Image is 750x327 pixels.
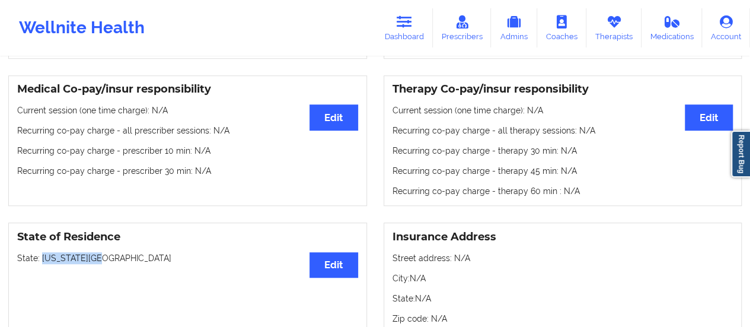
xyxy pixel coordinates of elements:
[392,165,733,177] p: Recurring co-pay charge - therapy 45 min : N/A
[17,230,358,244] h3: State of Residence
[392,272,733,284] p: City: N/A
[17,82,358,96] h3: Medical Co-pay/insur responsibility
[309,104,358,130] button: Edit
[685,104,733,130] button: Edit
[392,125,733,136] p: Recurring co-pay charge - all therapy sessions : N/A
[392,230,733,244] h3: Insurance Address
[309,252,358,278] button: Edit
[491,8,537,47] a: Admins
[17,145,358,157] p: Recurring co-pay charge - prescriber 10 min : N/A
[392,82,733,96] h3: Therapy Co-pay/insur responsibility
[17,252,358,264] p: State: [US_STATE][GEOGRAPHIC_DATA]
[586,8,642,47] a: Therapists
[731,131,750,177] a: Report Bug
[537,8,586,47] a: Coaches
[17,125,358,136] p: Recurring co-pay charge - all prescriber sessions : N/A
[392,293,733,304] p: State: N/A
[642,8,703,47] a: Medications
[702,8,750,47] a: Account
[433,8,492,47] a: Prescribers
[17,104,358,116] p: Current session (one time charge): N/A
[376,8,433,47] a: Dashboard
[392,145,733,157] p: Recurring co-pay charge - therapy 30 min : N/A
[392,104,733,116] p: Current session (one time charge): N/A
[392,252,733,264] p: Street address: N/A
[392,185,733,197] p: Recurring co-pay charge - therapy 60 min : N/A
[392,313,733,325] p: Zip code: N/A
[17,165,358,177] p: Recurring co-pay charge - prescriber 30 min : N/A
